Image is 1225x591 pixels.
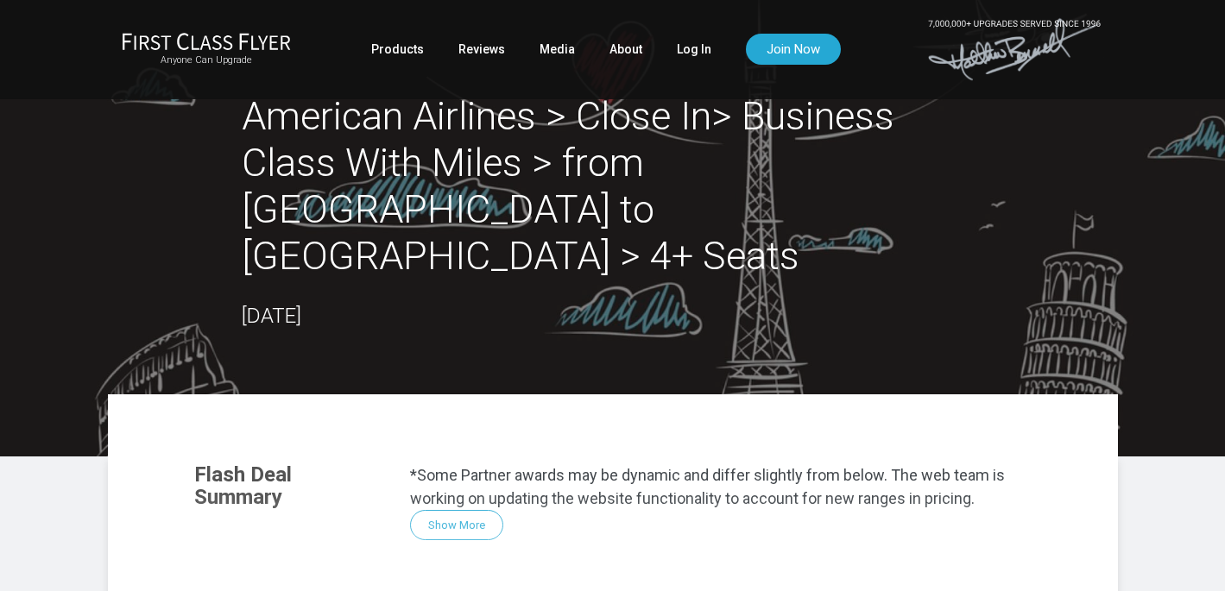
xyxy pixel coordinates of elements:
small: Anyone Can Upgrade [122,54,291,66]
time: [DATE] [242,304,301,328]
a: Media [540,34,575,65]
a: Reviews [458,34,505,65]
img: First Class Flyer [122,32,291,50]
a: About [609,34,642,65]
a: Log In [677,34,711,65]
p: *Some Partner awards may be dynamic and differ slightly from below. The web team is working on up... [410,463,1032,510]
h2: American Airlines > Close In> Business Class With Miles > from [GEOGRAPHIC_DATA] to [GEOGRAPHIC_D... [242,93,984,280]
h3: Flash Deal Summary [194,463,384,509]
a: Products [371,34,424,65]
a: First Class FlyerAnyone Can Upgrade [122,32,291,66]
a: Join Now [746,34,841,65]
